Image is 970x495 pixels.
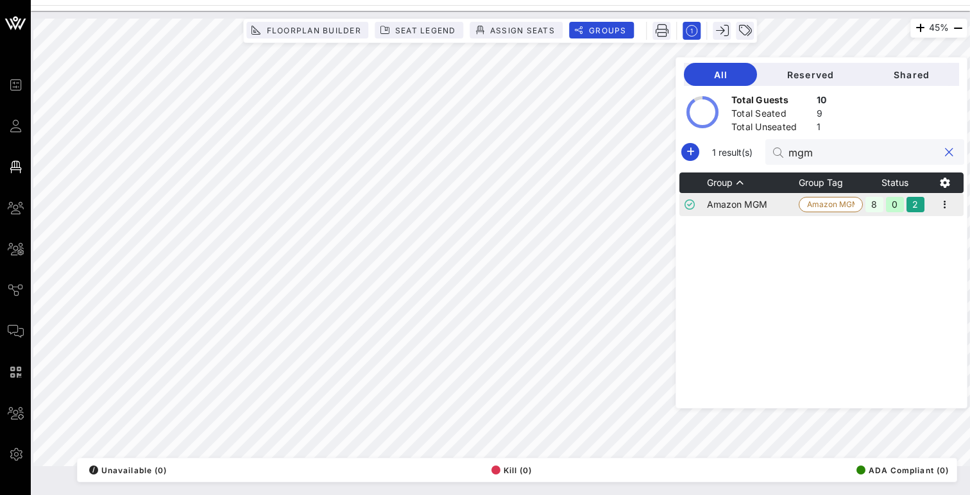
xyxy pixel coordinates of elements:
span: Floorplan Builder [266,26,361,35]
span: 1 result(s) [707,146,758,159]
button: All [684,63,757,86]
div: 45% [910,19,967,38]
span: Kill (0) [491,466,532,475]
span: Reserved [767,69,853,80]
span: Assign Seats [489,26,555,35]
td: Amazon MGM [707,193,799,216]
span: All [694,69,747,80]
div: 2 [906,197,924,212]
button: Floorplan Builder [246,22,368,38]
button: clear icon [945,146,953,159]
span: Groups [588,26,627,35]
button: Shared [864,63,959,86]
div: 9 [817,107,827,123]
div: Total Guests [731,94,812,110]
button: Assign Seats [470,22,563,38]
span: Shared [874,69,949,80]
button: /Unavailable (0) [85,461,167,479]
button: Kill (0) [488,461,532,479]
span: Seat Legend [395,26,456,35]
span: Group Tag [799,177,843,188]
div: 1 [817,121,827,137]
span: ADA Compliant (0) [856,466,949,475]
span: Unavailable (0) [89,466,167,475]
div: / [89,466,98,474]
div: 10 [817,94,827,110]
span: Amazon MGM [807,197,855,212]
th: Group Tag [799,172,863,193]
div: 8 [865,197,883,212]
div: Total Unseated [731,121,812,137]
div: Total Seated [731,107,812,123]
th: Group: Sorted ascending. Activate to sort descending. [707,172,799,193]
th: Status [863,172,927,193]
button: Seat Legend [375,22,464,38]
div: 0 [886,197,904,212]
span: Group [707,177,733,188]
button: ADA Compliant (0) [853,461,949,479]
button: Groups [569,22,634,38]
button: Reserved [757,63,864,86]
